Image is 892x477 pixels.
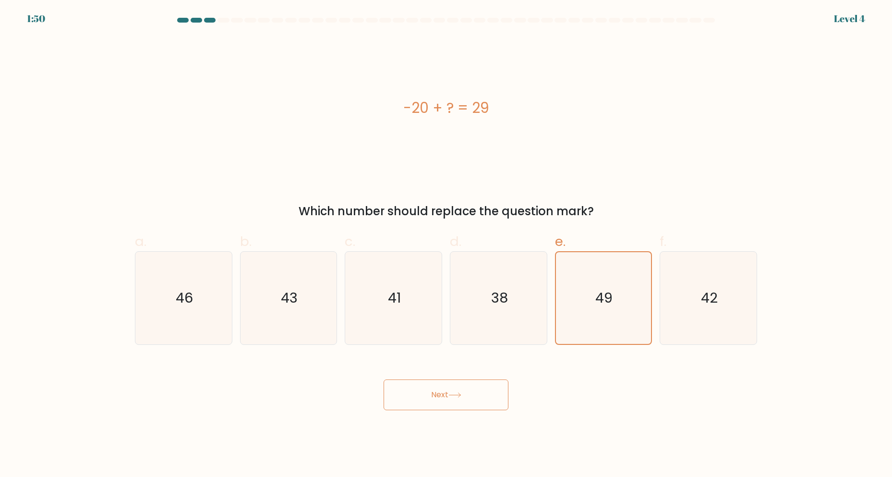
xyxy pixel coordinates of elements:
[141,203,751,220] div: Which number should replace the question mark?
[27,12,45,26] div: 1:50
[281,289,298,308] text: 43
[596,288,613,307] text: 49
[135,97,757,119] div: -20 + ? = 29
[384,379,508,410] button: Next
[345,232,355,251] span: c.
[555,232,566,251] span: e.
[834,12,865,26] div: Level 4
[450,232,461,251] span: d.
[491,289,508,308] text: 38
[240,232,252,251] span: b.
[135,232,146,251] span: a.
[388,289,401,308] text: 41
[660,232,666,251] span: f.
[701,289,718,308] text: 42
[176,289,193,308] text: 46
